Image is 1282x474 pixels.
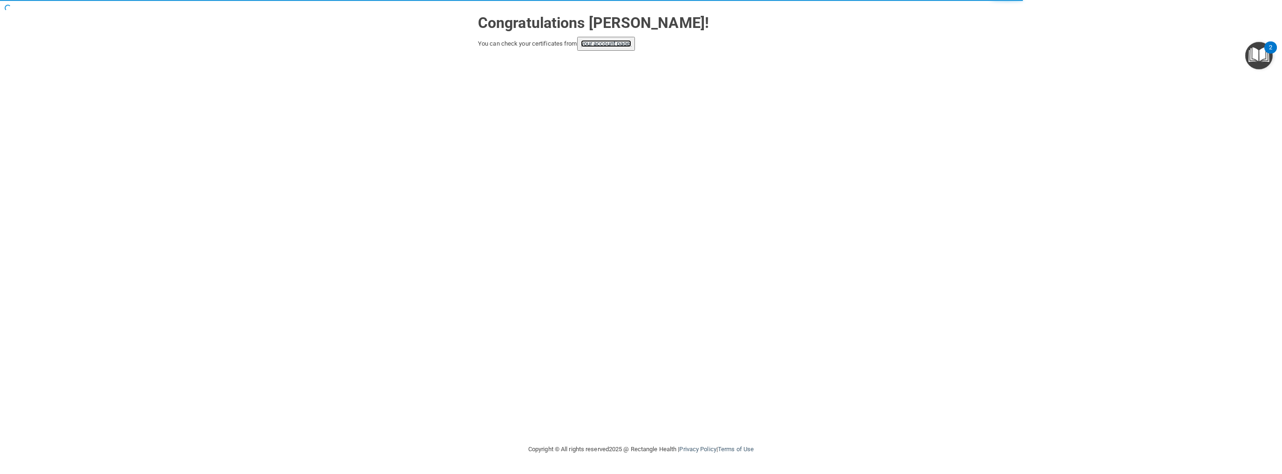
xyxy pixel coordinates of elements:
div: Copyright © All rights reserved 2025 @ Rectangle Health | | [471,434,811,464]
strong: Congratulations [PERSON_NAME]! [478,14,709,32]
a: Terms of Use [718,446,754,453]
div: 2 [1269,47,1272,60]
button: your account page! [577,37,635,51]
a: Privacy Policy [679,446,716,453]
div: You can check your certificates from [478,37,804,51]
a: your account page! [581,40,632,47]
button: Open Resource Center, 2 new notifications [1245,42,1273,69]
